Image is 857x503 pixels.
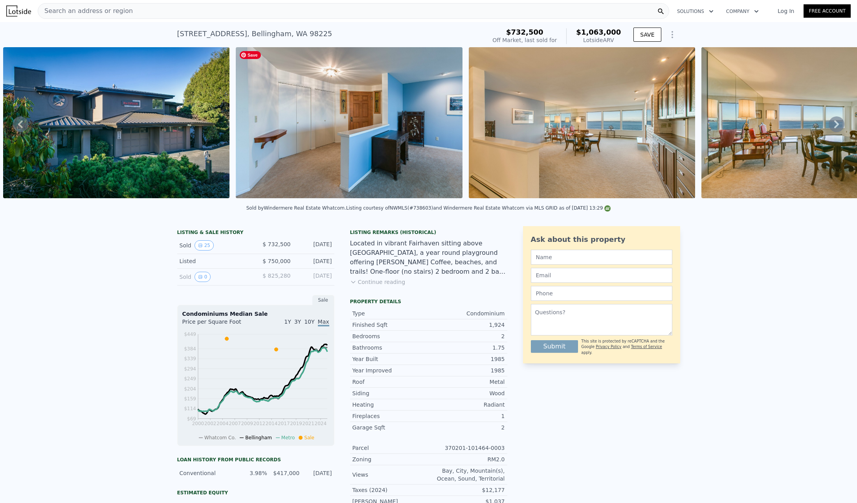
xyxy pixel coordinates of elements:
div: Metal [429,378,505,386]
button: Show Options [664,27,680,42]
tspan: 2004 [217,421,229,426]
div: Type [352,310,429,317]
a: Log In [768,7,804,15]
div: Finished Sqft [352,321,429,329]
span: Search an address or region [38,6,133,16]
div: Views [352,471,429,479]
tspan: $384 [184,346,196,352]
a: Privacy Policy [596,345,621,349]
span: 1Y [284,319,291,325]
div: Listing Remarks (Historical) [350,229,507,236]
span: 10Y [304,319,314,325]
tspan: $339 [184,356,196,361]
div: Conventional [180,469,235,477]
div: Zoning [352,455,429,463]
span: $732,500 [506,28,543,36]
a: Free Account [804,4,851,18]
div: Year Improved [352,367,429,374]
tspan: 2021 [302,421,314,426]
span: Bellingham [245,435,272,440]
input: Phone [531,286,672,301]
div: 1,924 [429,321,505,329]
div: Taxes (2024) [352,486,429,494]
div: Sold by Windermere Real Estate Whatcom . [246,205,346,211]
div: Bedrooms [352,332,429,340]
div: LISTING & SALE HISTORY [177,229,334,237]
tspan: 2012 [253,421,265,426]
tspan: $69 [187,416,196,422]
tspan: $449 [184,332,196,337]
span: $ 750,000 [262,258,290,264]
div: Year Built [352,355,429,363]
div: Condominium [429,310,505,317]
div: Parcel [352,444,429,452]
div: Lotside ARV [576,36,621,44]
div: Roof [352,378,429,386]
div: 370201-101464-0003 [429,444,505,452]
tspan: 2024 [314,421,327,426]
span: 3Y [294,319,301,325]
button: Company [720,4,765,18]
div: Ask about this property [531,234,672,245]
div: Listed [180,257,250,265]
div: [DATE] [297,257,332,265]
tspan: 2014 [265,421,277,426]
div: $12,177 [429,486,505,494]
button: SAVE [633,28,661,42]
tspan: 2000 [192,421,204,426]
span: Metro [281,435,295,440]
div: Price per Square Foot [182,318,256,330]
input: Email [531,268,672,283]
span: Whatcom Co. [204,435,236,440]
div: 2 [429,332,505,340]
div: Bay, City, Mountain(s), Ocean, Sound, Territorial [429,467,505,483]
div: 1 [429,412,505,420]
tspan: $204 [184,386,196,392]
div: Listing courtesy of NWMLS (#738603) and Windermere Real Estate Whatcom via MLS GRID as of [DATE] ... [346,205,611,211]
span: Save [240,51,261,59]
div: 3.98% [239,469,267,477]
div: [STREET_ADDRESS] , Bellingham , WA 98225 [177,28,332,39]
span: $1,063,000 [576,28,621,36]
span: Max [318,319,329,326]
img: NWMLS Logo [604,205,611,212]
span: $ 732,500 [262,241,290,247]
img: Sale: 132032275 Parcel: 102816653 [469,47,696,198]
div: Condominiums Median Sale [182,310,329,318]
div: Radiant [429,401,505,409]
tspan: $249 [184,376,196,381]
div: Property details [350,298,507,305]
div: Siding [352,389,429,397]
tspan: 2009 [241,421,253,426]
div: Sale [312,295,334,305]
div: [DATE] [297,240,332,251]
div: RM2.0 [429,455,505,463]
div: Located in vibrant Fairhaven sitting above [GEOGRAPHIC_DATA], a year round playground offering [P... [350,239,507,276]
button: Continue reading [350,278,406,286]
input: Name [531,250,672,265]
div: Fireplaces [352,412,429,420]
button: View historical data [195,272,211,282]
div: 1985 [429,367,505,374]
span: Sale [304,435,314,440]
div: Heating [352,401,429,409]
tspan: $159 [184,396,196,402]
div: Estimated Equity [177,490,334,496]
img: Sale: 132032275 Parcel: 102816653 [236,47,462,198]
button: View historical data [195,240,214,251]
tspan: 2002 [204,421,216,426]
a: Terms of Service [631,345,662,349]
div: 1.75 [429,344,505,352]
div: Wood [429,389,505,397]
div: Garage Sqft [352,424,429,431]
tspan: 2017 [277,421,290,426]
div: Off Market, last sold for [492,36,557,44]
img: Sale: 132032275 Parcel: 102816653 [3,47,230,198]
div: [DATE] [297,272,332,282]
div: $417,000 [272,469,299,477]
div: [DATE] [304,469,332,477]
span: $ 825,280 [262,273,290,279]
tspan: 2019 [290,421,302,426]
tspan: 2007 [229,421,241,426]
div: 1985 [429,355,505,363]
